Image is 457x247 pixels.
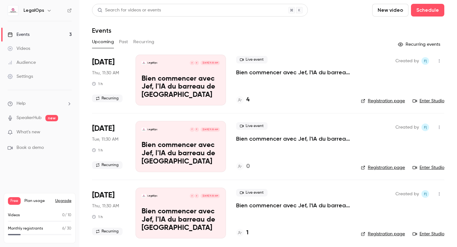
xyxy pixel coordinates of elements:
img: Bien commencer avec Jef, l'IA du barreau de Bruxelles [142,127,146,132]
a: Registration page [361,231,405,237]
span: [DATE] 11:30 AM [201,194,220,198]
span: What's new [17,129,40,136]
span: Frédéric | LegalOps [421,57,429,65]
div: Settings [8,73,33,80]
p: Videos [8,212,20,218]
h4: 1 [246,229,248,237]
p: / 30 [62,226,71,231]
span: Help [17,100,26,107]
span: [DATE] 11:30 AM [201,127,220,132]
a: Bien commencer avec Jef, l'IA du barreau de [GEOGRAPHIC_DATA] [236,135,351,143]
div: Search for videos or events [97,7,161,14]
div: Videos [8,45,30,52]
p: Bien commencer avec Jef, l'IA du barreau de [GEOGRAPHIC_DATA] [142,208,220,232]
a: Bien commencer avec Jef, l'IA du barreau de BruxellesLegalOpsPF[DATE] 11:30 AMBien commencer avec... [136,121,226,172]
span: F| [424,57,427,65]
a: Enter Studio [413,231,444,237]
span: Live event [236,56,268,63]
p: LegalOps [148,194,157,197]
div: Events [8,31,30,38]
h6: LegalOps [23,7,44,14]
div: Oct 21 Tue, 11:30 AM (Europe/Madrid) [92,121,125,172]
span: Created by [395,57,419,65]
p: Bien commencer avec Jef, l'IA du barreau de [GEOGRAPHIC_DATA] [142,75,220,99]
a: Registration page [361,98,405,104]
div: F [189,60,195,65]
a: 1 [236,229,248,237]
div: 1 h [92,148,103,153]
a: Bien commencer avec Jef, l'IA du barreau de BruxellesLegalOpsPF[DATE] 11:30 AMBien commencer avec... [136,55,226,105]
a: 0 [236,162,250,171]
a: Enter Studio [413,98,444,104]
a: SpeakerHub [17,115,42,121]
span: Thu, 11:30 AM [92,203,119,209]
a: Bien commencer avec Jef, l'IA du barreau de [GEOGRAPHIC_DATA] [236,69,351,76]
h4: 0 [246,162,250,171]
span: Live event [236,189,268,197]
span: Free [8,197,21,205]
span: F| [424,123,427,131]
div: F [189,193,195,198]
a: Bien commencer avec Jef, l'IA du barreau de BruxellesLegalOpsPF[DATE] 11:30 AMBien commencer avec... [136,188,226,238]
span: Recurring [92,161,123,169]
span: Tue, 11:30 AM [92,136,118,143]
button: New video [372,4,408,17]
span: Recurring [92,228,123,235]
img: Bien commencer avec Jef, l'IA du barreau de Bruxelles [142,194,146,198]
a: Bien commencer avec Jef, l'IA du barreau de [GEOGRAPHIC_DATA] [236,202,351,209]
span: 0 [62,213,65,217]
a: Enter Studio [413,164,444,171]
div: Oct 16 Thu, 11:30 AM (Europe/Madrid) [92,55,125,105]
span: Thu, 11:30 AM [92,70,119,76]
h4: 4 [246,96,249,104]
button: Recurring [133,37,155,47]
span: Created by [395,190,419,198]
button: Schedule [411,4,444,17]
p: Monthly registrants [8,226,43,231]
span: new [45,115,58,121]
p: LegalOps [148,128,157,131]
span: Frédéric | LegalOps [421,123,429,131]
img: LegalOps [8,5,18,16]
a: 4 [236,96,249,104]
span: [DATE] 11:30 AM [201,61,220,65]
span: Live event [236,122,268,130]
span: [DATE] [92,190,115,200]
span: 6 [62,227,64,230]
div: P [194,60,199,65]
button: Upgrade [55,198,71,204]
div: P [194,193,199,198]
p: / 10 [62,212,71,218]
div: 1 h [92,81,103,86]
a: Registration page [361,164,405,171]
span: Created by [395,123,419,131]
div: P [194,127,199,132]
span: Plan usage [24,198,51,204]
h1: Events [92,27,111,34]
div: Audience [8,59,36,66]
span: [DATE] [92,123,115,134]
img: Bien commencer avec Jef, l'IA du barreau de Bruxelles [142,61,146,65]
div: 1 h [92,214,103,219]
span: Book a demo [17,144,44,151]
button: Past [119,37,128,47]
span: Recurring [92,95,123,102]
div: Oct 30 Thu, 11:30 AM (Europe/Madrid) [92,188,125,238]
button: Upcoming [92,37,114,47]
p: Bien commencer avec Jef, l'IA du barreau de [GEOGRAPHIC_DATA] [142,141,220,166]
span: [DATE] [92,57,115,67]
li: help-dropdown-opener [8,100,72,107]
span: Frédéric | LegalOps [421,190,429,198]
p: LegalOps [148,61,157,64]
button: Recurring events [395,39,444,50]
span: F| [424,190,427,198]
div: F [189,127,195,132]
